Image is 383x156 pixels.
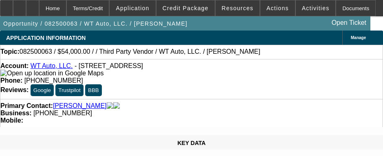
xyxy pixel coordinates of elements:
[55,84,83,96] button: Trustpilot
[0,48,20,55] strong: Topic:
[31,62,73,69] a: WT Auto, LLC.
[260,0,295,16] button: Actions
[0,77,22,84] strong: Phone:
[0,102,53,110] strong: Primary Contact:
[296,0,336,16] button: Activities
[53,102,107,110] a: [PERSON_NAME]
[0,86,29,93] strong: Reviews:
[266,5,289,11] span: Actions
[216,0,260,16] button: Resources
[107,102,113,110] img: facebook-icon.png
[24,77,83,84] span: [PHONE_NUMBER]
[31,84,54,96] button: Google
[351,35,366,40] span: Manage
[0,70,103,77] img: Open up location in Google Maps
[177,140,205,146] span: KEY DATA
[302,5,330,11] span: Activities
[110,0,155,16] button: Application
[113,102,120,110] img: linkedin-icon.png
[75,62,143,69] span: - [STREET_ADDRESS]
[156,0,215,16] button: Credit Package
[116,5,149,11] span: Application
[85,84,102,96] button: BBB
[0,117,23,124] strong: Mobile:
[33,110,92,116] span: [PHONE_NUMBER]
[0,110,31,116] strong: Business:
[3,20,187,27] span: Opportunity / 082500063 / WT Auto, LLC. / [PERSON_NAME]
[6,35,86,41] span: APPLICATION INFORMATION
[222,5,253,11] span: Resources
[0,62,29,69] strong: Account:
[20,48,260,55] span: 082500063 / $54,000.00 / / Third Party Vendor / WT Auto, LLC. / [PERSON_NAME]
[163,5,209,11] span: Credit Package
[328,16,370,30] a: Open Ticket
[0,70,103,77] a: View Google Maps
